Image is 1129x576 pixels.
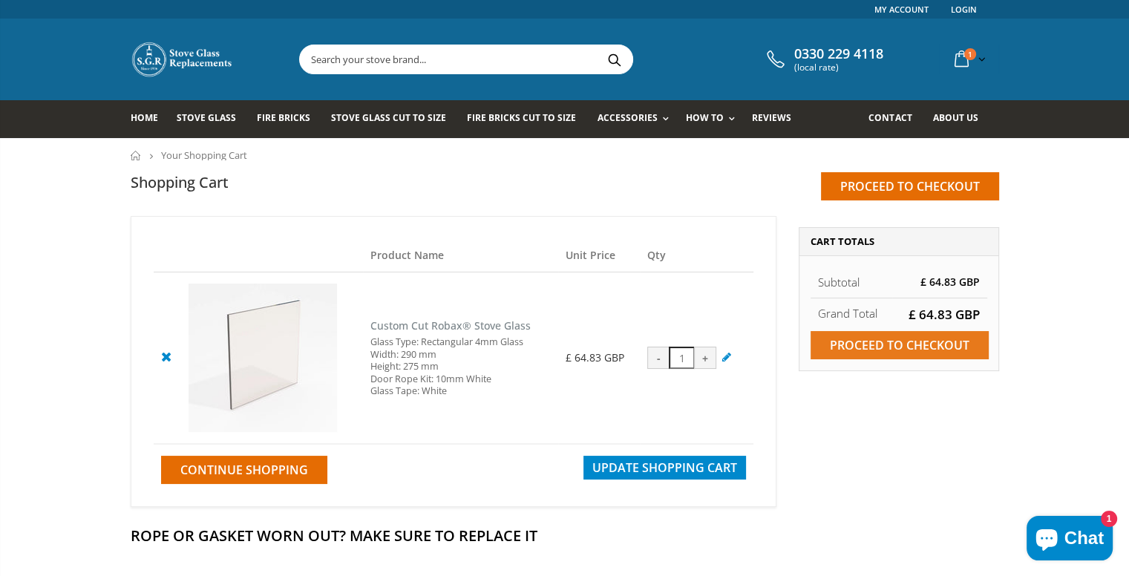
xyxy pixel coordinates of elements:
[821,172,999,200] input: Proceed to checkout
[177,111,236,124] span: Stove Glass
[363,239,558,272] th: Product Name
[932,100,989,138] a: About us
[597,111,657,124] span: Accessories
[583,456,746,480] button: Update Shopping Cart
[131,111,158,124] span: Home
[300,45,799,73] input: Search your stove brand...
[1022,516,1117,564] inbox-online-store-chat: Shopify online store chat
[370,336,551,397] div: Glass Type: Rectangular 4mm Glass Width: 290 mm Height: 275 mm Door Rope Kit: 10mm White Glass Ta...
[131,151,142,160] a: Home
[131,526,999,546] h2: Rope Or Gasket Worn Out? Make Sure To Replace It
[811,331,989,359] input: Proceed to checkout
[592,459,737,476] span: Update Shopping Cart
[566,350,624,364] span: £ 64.83 GBP
[647,347,670,369] div: -
[949,45,989,73] a: 1
[257,111,310,124] span: Fire Bricks
[597,100,675,138] a: Accessories
[161,456,327,484] a: Continue Shopping
[640,239,753,272] th: Qty
[752,100,802,138] a: Reviews
[558,239,640,272] th: Unit Price
[467,100,587,138] a: Fire Bricks Cut To Size
[964,48,976,60] span: 1
[598,45,631,73] button: Search
[180,462,308,478] span: Continue Shopping
[794,46,883,62] span: 0330 229 4118
[686,100,742,138] a: How To
[694,347,716,369] div: +
[920,275,980,289] span: £ 64.83 GBP
[794,62,883,73] span: (local rate)
[370,318,531,333] a: Custom Cut Robax® Stove Glass
[131,41,235,78] img: Stove Glass Replacement
[257,100,321,138] a: Fire Bricks
[818,306,877,321] strong: Grand Total
[331,100,457,138] a: Stove Glass Cut To Size
[763,46,883,73] a: 0330 229 4118 (local rate)
[909,306,980,323] span: £ 64.83 GBP
[331,111,446,124] span: Stove Glass Cut To Size
[818,275,860,289] span: Subtotal
[467,111,576,124] span: Fire Bricks Cut To Size
[752,111,791,124] span: Reviews
[686,111,724,124] span: How To
[177,100,247,138] a: Stove Glass
[131,172,229,192] h1: Shopping Cart
[161,148,247,162] span: Your Shopping Cart
[131,100,169,138] a: Home
[868,100,923,138] a: Contact
[811,235,874,248] span: Cart Totals
[189,284,337,432] img: Custom Cut Robax® Stove Glass - Pool #1
[868,111,912,124] span: Contact
[932,111,978,124] span: About us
